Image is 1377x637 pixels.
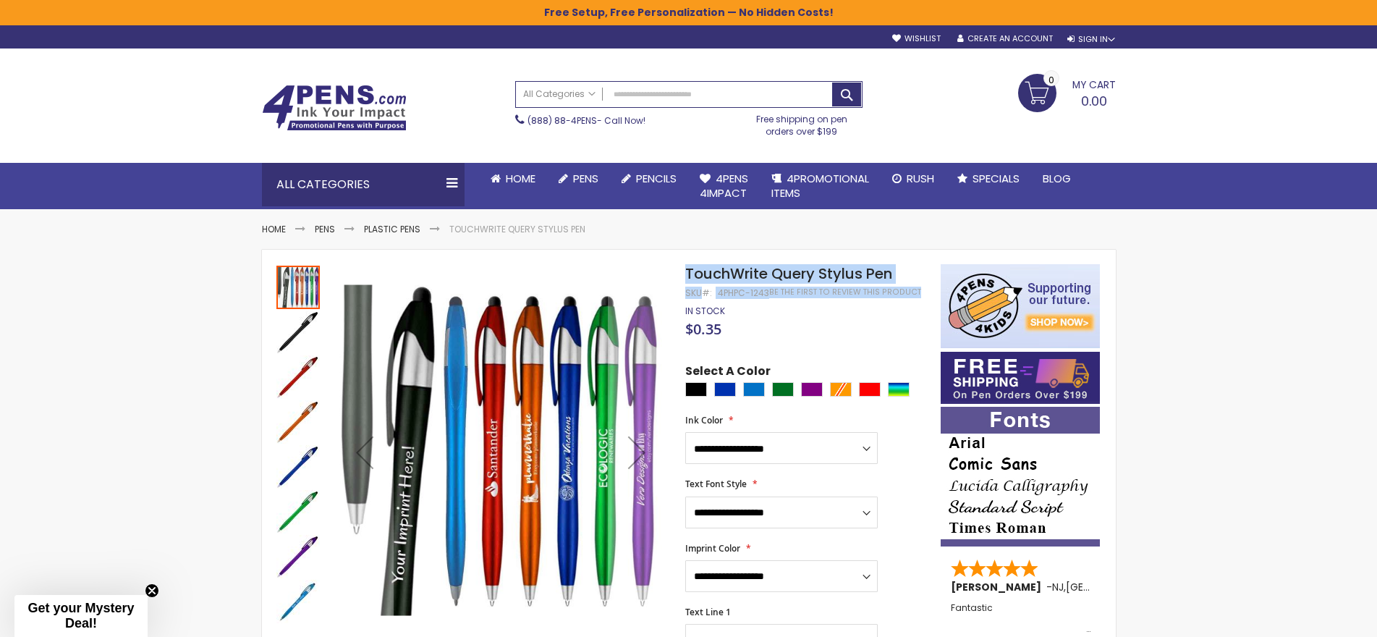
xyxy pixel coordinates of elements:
[700,171,748,201] span: 4Pens 4impact
[262,163,465,206] div: All Categories
[276,490,320,533] img: TouchWrite Query Stylus Pen
[741,108,863,137] div: Free shipping on pen orders over $199
[771,171,869,201] span: 4PROMOTIONAL ITEMS
[262,223,286,235] a: Home
[957,33,1053,44] a: Create an Account
[718,287,769,299] div: 4PHPC-1243
[685,478,747,490] span: Text Font Style
[276,355,320,399] img: TouchWrite Query Stylus Pen
[951,603,1091,634] div: Fantastic
[973,171,1020,186] span: Specials
[276,399,321,444] div: TouchWrite Query Stylus Pen
[516,82,603,106] a: All Categories
[685,319,721,339] span: $0.35
[276,445,320,489] img: TouchWrite Query Stylus Pen
[276,309,321,354] div: TouchWrite Query Stylus Pen
[573,171,598,186] span: Pens
[801,382,823,397] div: Purple
[610,163,688,195] a: Pencils
[1048,73,1054,87] span: 0
[276,444,321,489] div: TouchWrite Query Stylus Pen
[685,305,725,317] span: In stock
[276,533,321,578] div: TouchWrite Query Stylus Pen
[528,114,645,127] span: - Call Now!
[276,489,321,533] div: TouchWrite Query Stylus Pen
[685,263,892,284] span: TouchWrite Query Stylus Pen
[714,382,736,397] div: Blue
[1043,171,1071,186] span: Blog
[506,171,535,186] span: Home
[1081,92,1107,110] span: 0.00
[946,163,1031,195] a: Specials
[479,163,547,195] a: Home
[941,264,1100,348] img: 4pens 4 kids
[685,382,707,397] div: Black
[449,224,585,235] li: TouchWrite Query Stylus Pen
[364,223,420,235] a: Plastic Pens
[276,578,320,623] div: TouchWrite Query Stylus Pen
[1031,163,1082,195] a: Blog
[336,285,666,616] img: TouchWrite Query Stylus Pen
[888,382,910,397] div: Assorted
[892,33,941,44] a: Wishlist
[276,580,320,623] img: TouchWrite Query Stylus Pen
[743,382,765,397] div: Blue Light
[276,354,321,399] div: TouchWrite Query Stylus Pen
[315,223,335,235] a: Pens
[276,264,321,309] div: TouchWrite Query Stylus Pen
[907,171,934,186] span: Rush
[941,352,1100,404] img: Free shipping on orders over $199
[685,606,731,618] span: Text Line 1
[547,163,610,195] a: Pens
[685,287,712,299] strong: SKU
[881,163,946,195] a: Rush
[276,311,320,354] img: TouchWrite Query Stylus Pen
[1067,34,1115,45] div: Sign In
[951,580,1046,594] span: [PERSON_NAME]
[772,382,794,397] div: Green
[145,583,159,598] button: Close teaser
[685,542,740,554] span: Imprint Color
[859,382,881,397] div: Red
[14,595,148,637] div: Get your Mystery Deal!Close teaser
[1046,580,1172,594] span: - ,
[523,88,596,100] span: All Categories
[685,305,725,317] div: Availability
[262,85,407,131] img: 4Pens Custom Pens and Promotional Products
[941,407,1100,547] img: font-personalization-examples
[276,400,320,444] img: TouchWrite Query Stylus Pen
[636,171,677,186] span: Pencils
[528,114,597,127] a: (888) 88-4PENS
[27,601,134,630] span: Get your Mystery Deal!
[685,363,771,383] span: Select A Color
[769,287,921,298] a: Be the first to review this product
[760,163,881,210] a: 4PROMOTIONALITEMS
[1018,74,1116,110] a: 0.00 0
[688,163,760,210] a: 4Pens4impact
[685,414,723,426] span: Ink Color
[276,535,320,578] img: TouchWrite Query Stylus Pen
